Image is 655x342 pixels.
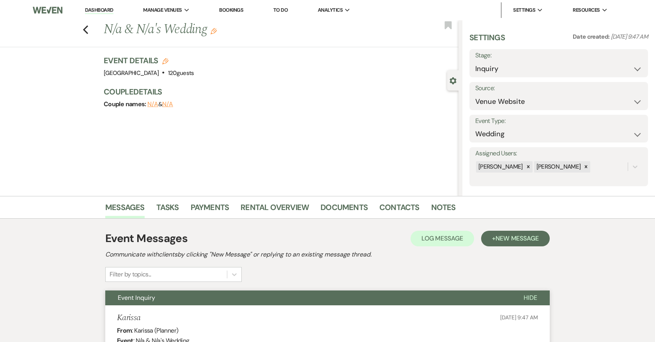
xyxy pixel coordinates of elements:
span: [GEOGRAPHIC_DATA] [104,69,159,77]
span: 120 guests [168,69,194,77]
div: [PERSON_NAME] [476,161,524,173]
a: Bookings [219,7,243,13]
span: Date created: [573,33,611,41]
label: Stage: [475,50,642,61]
span: Hide [524,294,537,302]
h1: Event Messages [105,230,188,247]
a: Notes [431,201,456,218]
label: Source: [475,83,642,94]
button: +New Message [481,231,550,246]
a: Rental Overview [241,201,309,218]
span: Settings [513,6,535,14]
a: Messages [105,201,145,218]
h3: Settings [469,32,505,49]
span: New Message [496,234,539,242]
span: Resources [573,6,600,14]
a: Contacts [379,201,420,218]
a: Payments [191,201,229,218]
button: N/a [162,101,173,107]
img: Weven Logo [33,2,62,18]
span: Log Message [421,234,463,242]
div: Filter by topics... [110,270,151,279]
span: Manage Venues [143,6,182,14]
a: To Do [273,7,288,13]
label: Event Type: [475,116,642,127]
button: Event Inquiry [105,290,511,305]
a: Dashboard [85,7,113,14]
span: Event Inquiry [118,294,155,302]
span: [DATE] 9:47 AM [611,33,648,41]
h1: N/a & N/a's Wedding [104,20,384,39]
b: From [117,326,132,335]
span: & [147,100,173,108]
a: Tasks [156,201,179,218]
button: Close lead details [450,77,457,84]
h5: Karissa [117,313,140,323]
h2: Communicate with clients by clicking "New Message" or replying to an existing message thread. [105,250,550,259]
h3: Couple Details [104,86,451,97]
div: [PERSON_NAME] [534,161,582,173]
span: Analytics [318,6,343,14]
button: N/a [147,101,158,107]
h3: Event Details [104,55,194,66]
a: Documents [320,201,368,218]
button: Log Message [411,231,474,246]
button: Edit [211,27,217,34]
button: Hide [511,290,550,305]
label: Assigned Users: [475,148,642,159]
span: [DATE] 9:47 AM [500,314,538,321]
span: Couple names: [104,100,147,108]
